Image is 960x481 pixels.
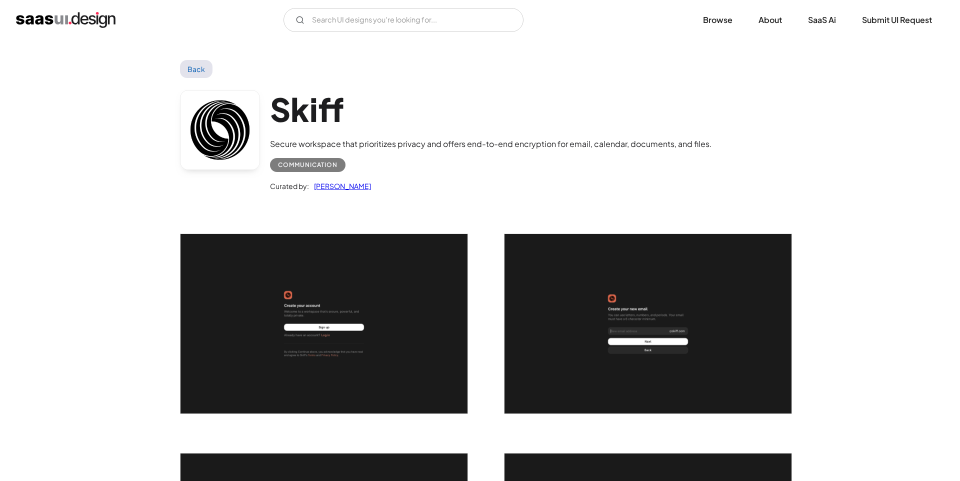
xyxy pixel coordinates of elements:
a: Browse [691,9,744,31]
a: open lightbox [504,234,791,413]
form: Email Form [283,8,523,32]
a: home [16,12,115,28]
a: About [746,9,794,31]
img: 641c4861af215e87c3c5ee6a_Skiff%20Create%20Email%20Screen.png [504,234,791,413]
a: Back [180,60,212,78]
a: SaaS Ai [796,9,848,31]
h1: Skiff [270,90,712,128]
a: Submit UI Request [850,9,944,31]
input: Search UI designs you're looking for... [283,8,523,32]
a: open lightbox [180,234,467,413]
div: Curated by: [270,180,309,192]
img: 641c4846e898e625f5f46313_Skiff%20Welcome%20Screen.png [180,234,467,413]
div: Secure workspace that prioritizes privacy and offers end-to-end encryption for email, calendar, d... [270,138,712,150]
a: [PERSON_NAME] [309,180,371,192]
div: Communication [278,159,337,171]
